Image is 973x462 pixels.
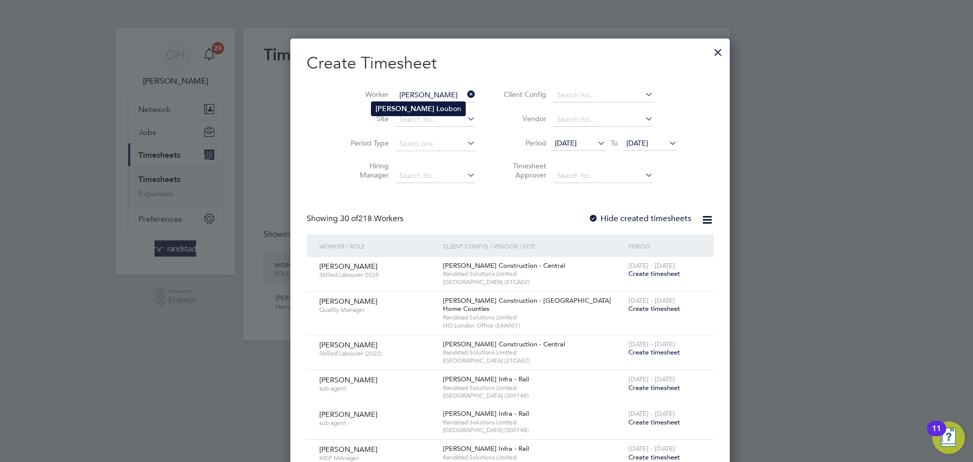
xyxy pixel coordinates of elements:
[443,444,529,453] span: [PERSON_NAME] Infra - Rail
[443,278,623,286] span: [GEOGRAPHIC_DATA] (21CA02)
[307,214,405,224] div: Showing
[553,169,653,183] input: Search for...
[588,214,691,224] label: Hide created timesheets
[628,296,675,305] span: [DATE] - [DATE]
[443,340,565,348] span: [PERSON_NAME] Construction - Central
[371,102,465,116] li: ubon
[443,392,623,400] span: [GEOGRAPHIC_DATA] (300148)
[553,113,653,127] input: Search for...
[628,383,680,392] span: Create timesheet
[443,322,623,330] span: HO London Office (54A001)
[628,340,675,348] span: [DATE] - [DATE]
[319,454,435,462] span: MEP MAnager
[628,453,680,461] span: Create timesheet
[443,453,623,461] span: Randstad Solutions Limited
[396,137,475,151] input: Select one
[396,113,475,127] input: Search for...
[501,161,546,180] label: Timesheet Approver
[376,104,434,113] b: [PERSON_NAME]
[443,261,565,270] span: [PERSON_NAME] Construction - Central
[343,90,389,99] label: Worker
[317,234,440,258] div: Worker / Role
[319,384,435,393] span: sub agent
[932,421,965,454] button: Open Resource Center, 11 new notifications
[443,418,623,427] span: Randstad Solutions Limited
[628,418,680,427] span: Create timesheet
[319,419,435,427] span: sub agent
[501,138,546,148] label: Period
[319,445,378,454] span: [PERSON_NAME]
[307,53,714,74] h2: Create Timesheet
[626,138,648,148] span: [DATE]
[319,375,378,384] span: [PERSON_NAME]
[443,357,623,365] span: [GEOGRAPHIC_DATA] (21CA02)
[628,375,675,383] span: [DATE] - [DATE]
[396,88,475,102] input: Search for...
[553,88,653,102] input: Search for...
[443,270,623,278] span: Randstad Solutions Limited
[340,214,403,224] span: 218 Workers
[396,169,475,183] input: Search for...
[443,296,611,313] span: [PERSON_NAME] Construction - [GEOGRAPHIC_DATA] Home Counties
[436,104,444,113] b: Lo
[440,234,626,258] div: Client Config / Vendor / Site
[628,304,680,313] span: Create timesheet
[626,234,703,258] div: Period
[628,409,675,418] span: [DATE] - [DATE]
[340,214,358,224] span: 30 of
[443,426,623,434] span: [GEOGRAPHIC_DATA] (300148)
[319,271,435,279] span: Skilled Labourer 2025
[628,348,680,357] span: Create timesheet
[343,114,389,123] label: Site
[319,306,435,314] span: Quality Manager
[555,138,577,148] span: [DATE]
[319,340,378,349] span: [PERSON_NAME]
[443,375,529,383] span: [PERSON_NAME] Infra - Rail
[319,349,435,358] span: Skilled Labourer (2022)
[319,262,378,271] span: [PERSON_NAME]
[319,297,378,306] span: [PERSON_NAME]
[628,261,675,270] span: [DATE] - [DATE]
[443,409,529,418] span: [PERSON_NAME] Infra - Rail
[343,161,389,180] label: Hiring Manager
[501,90,546,99] label: Client Config
[443,348,623,357] span: Randstad Solutions Limited
[501,114,546,123] label: Vendor
[319,410,378,419] span: [PERSON_NAME]
[628,269,680,278] span: Create timesheet
[443,313,623,322] span: Randstad Solutions Limited
[628,444,675,453] span: [DATE] - [DATE]
[608,136,621,150] span: To
[443,384,623,392] span: Randstad Solutions Limited
[343,138,389,148] label: Period Type
[932,429,941,442] div: 11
